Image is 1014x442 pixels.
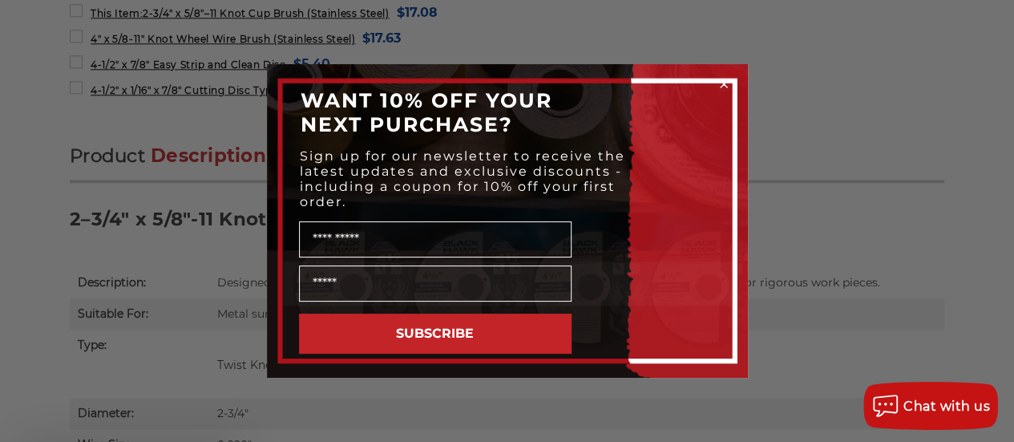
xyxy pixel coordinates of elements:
span: WANT 10% OFF YOUR NEXT PURCHASE? [301,88,552,136]
span: Chat with us [903,399,990,414]
button: Close dialog [716,76,732,92]
span: Sign up for our newsletter to receive the latest updates and exclusive discounts - including a co... [300,148,625,209]
button: SUBSCRIBE [299,314,572,354]
input: Email [299,266,572,302]
button: Chat with us [863,382,998,430]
